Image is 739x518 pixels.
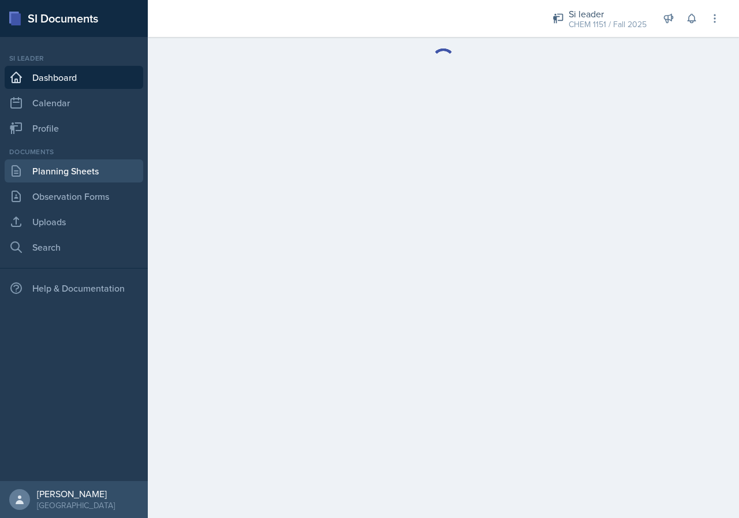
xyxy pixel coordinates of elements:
div: CHEM 1151 / Fall 2025 [569,18,647,31]
div: [GEOGRAPHIC_DATA] [37,500,115,511]
a: Search [5,236,143,259]
div: Si leader [569,7,647,21]
a: Dashboard [5,66,143,89]
a: Observation Forms [5,185,143,208]
div: Help & Documentation [5,277,143,300]
a: Uploads [5,210,143,233]
div: Si leader [5,53,143,64]
a: Profile [5,117,143,140]
a: Planning Sheets [5,159,143,182]
div: Documents [5,147,143,157]
a: Calendar [5,91,143,114]
div: [PERSON_NAME] [37,488,115,500]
